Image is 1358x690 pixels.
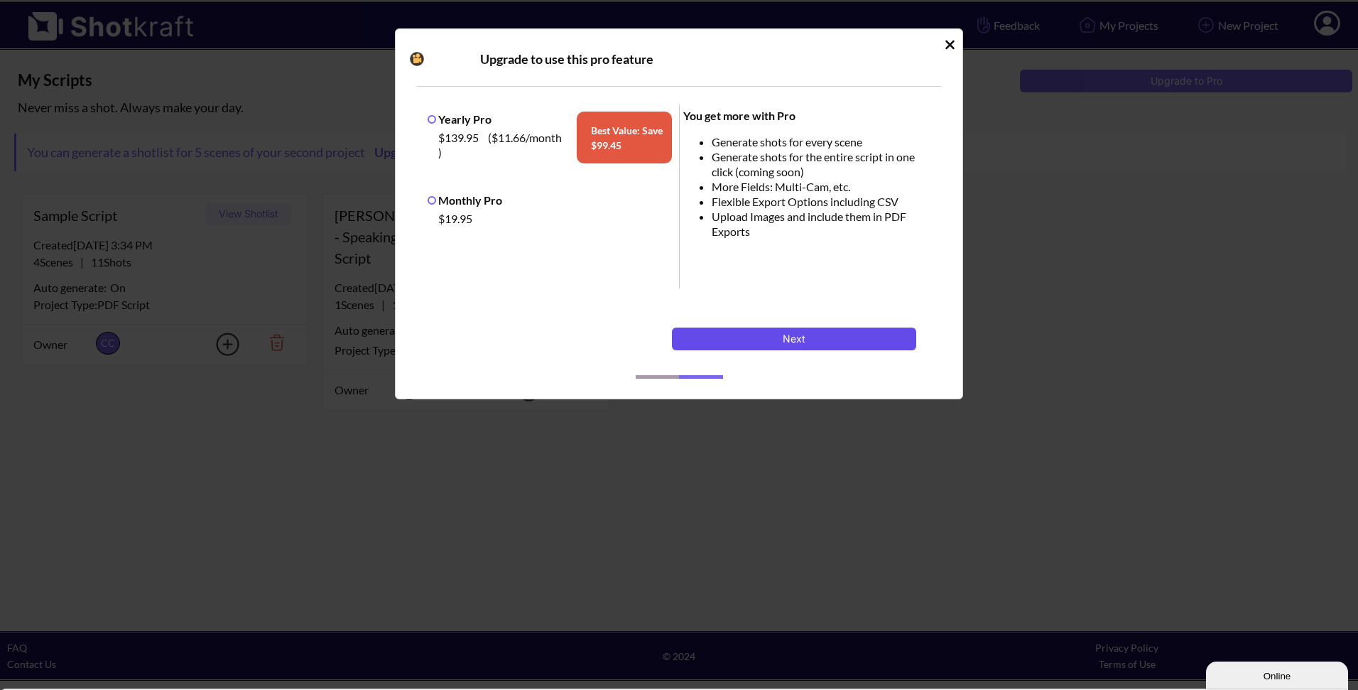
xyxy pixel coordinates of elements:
li: More Fields: Multi-Cam, etc. [712,179,935,194]
span: Best Value: Save $ 99.45 [577,112,672,163]
div: Upgrade to use this pro feature [480,50,925,68]
div: Idle Modal [395,28,963,399]
label: Yearly Pro [428,112,491,126]
li: Flexible Export Options including CSV [712,194,935,209]
img: Camera Icon [406,48,428,70]
button: Next [672,328,916,350]
li: Upload Images and include them in PDF Exports [712,209,935,239]
label: Monthly Pro [428,193,502,207]
div: You get more with Pro [683,108,935,123]
span: ( $11.66 /month ) [438,131,562,159]
iframe: chat widget [1206,659,1351,690]
div: $19.95 [435,207,672,230]
li: Generate shots for every scene [712,134,935,149]
div: $139.95 [435,126,570,163]
li: Generate shots for the entire script in one click (coming soon) [712,149,935,179]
